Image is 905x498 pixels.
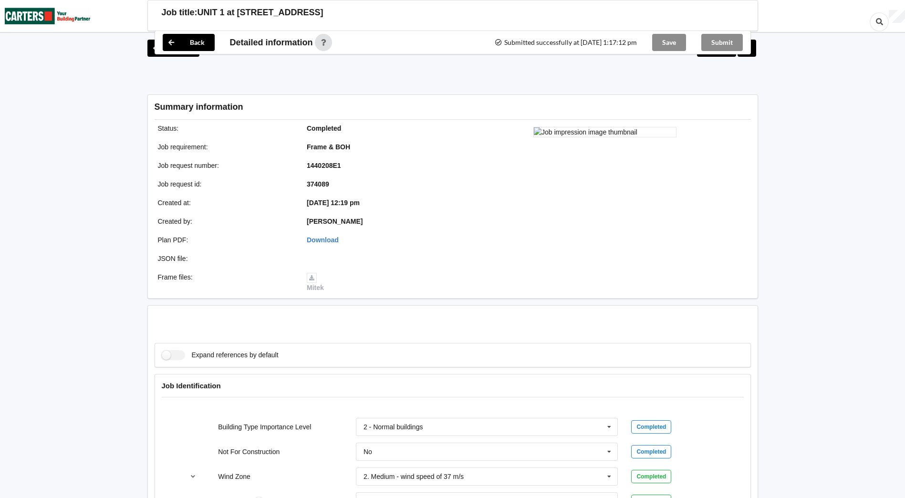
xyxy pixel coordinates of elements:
[155,102,599,113] h3: Summary information
[307,143,350,151] b: Frame & BOH
[631,470,671,483] div: Completed
[307,236,339,244] a: Download
[307,162,341,169] b: 1440208E1
[230,38,313,47] span: Detailed information
[889,10,905,23] div: User Profile
[494,39,636,46] span: Submitted successfully at [DATE] 1:17:12 pm
[151,235,301,245] div: Plan PDF :
[151,124,301,133] div: Status :
[151,272,301,292] div: Frame files :
[364,473,464,480] div: 2. Medium - wind speed of 37 m/s
[307,218,363,225] b: [PERSON_NAME]
[147,40,199,57] button: Back
[218,423,311,431] label: Building Type Importance Level
[307,180,329,188] b: 374089
[307,273,324,291] a: Mitek
[162,381,744,390] h4: Job Identification
[631,420,671,434] div: Completed
[631,445,671,458] div: Completed
[184,468,202,485] button: reference-toggle
[307,199,360,207] b: [DATE] 12:19 pm
[533,127,676,137] img: Job impression image thumbnail
[5,0,91,31] img: Carters
[307,124,341,132] b: Completed
[151,161,301,170] div: Job request number :
[198,7,323,18] h3: UNIT 1 at [STREET_ADDRESS]
[151,142,301,152] div: Job requirement :
[151,254,301,263] div: JSON file :
[218,473,250,480] label: Wind Zone
[151,179,301,189] div: Job request id :
[151,217,301,226] div: Created by :
[162,7,198,18] h3: Job title:
[364,424,423,430] div: 2 - Normal buildings
[218,448,280,456] label: Not For Construction
[163,34,215,51] button: Back
[364,448,372,455] div: No
[151,198,301,207] div: Created at :
[162,350,279,360] label: Expand references by default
